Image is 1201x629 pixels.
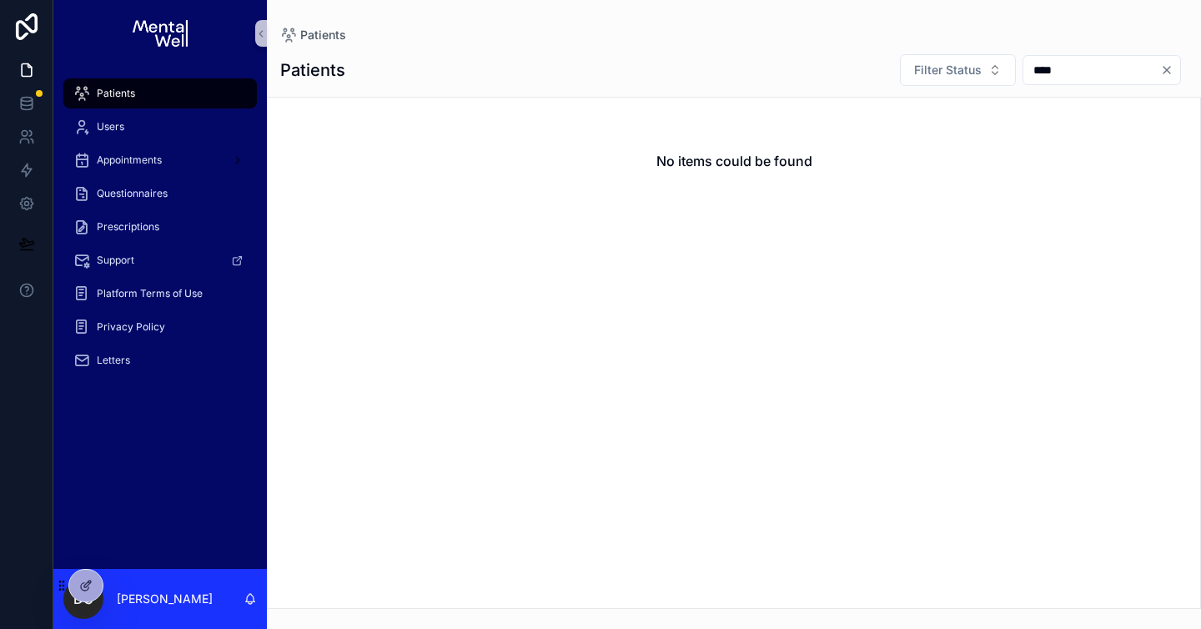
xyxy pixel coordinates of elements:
span: Users [97,120,124,133]
button: Clear [1160,63,1180,77]
span: Appointments [97,153,162,167]
h1: Patients [280,58,345,82]
span: Patients [97,87,135,100]
button: Select Button [900,54,1016,86]
span: Patients [300,27,346,43]
a: Patients [63,78,257,108]
span: Platform Terms of Use [97,287,203,300]
a: Privacy Policy [63,312,257,342]
a: Appointments [63,145,257,175]
img: App logo [133,20,187,47]
p: [PERSON_NAME] [117,591,213,607]
a: Support [63,245,257,275]
span: Letters [97,354,130,367]
span: Prescriptions [97,220,159,234]
div: scrollable content [53,67,267,397]
a: Users [63,112,257,142]
a: Prescriptions [63,212,257,242]
a: Letters [63,345,257,375]
span: Filter Status [914,62,982,78]
span: Privacy Policy [97,320,165,334]
span: Support [97,254,134,267]
a: Questionnaires [63,179,257,209]
span: Questionnaires [97,187,168,200]
h2: No items could be found [656,151,812,171]
a: Platform Terms of Use [63,279,257,309]
a: Patients [280,27,346,43]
